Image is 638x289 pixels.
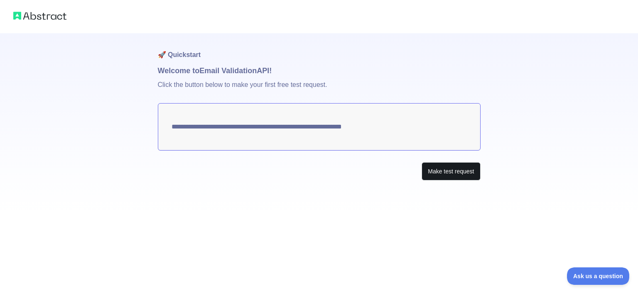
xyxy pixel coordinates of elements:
img: Abstract logo [13,10,66,22]
h1: Welcome to Email Validation API! [158,65,481,77]
h1: 🚀 Quickstart [158,33,481,65]
iframe: Toggle Customer Support [567,267,630,285]
button: Make test request [422,162,480,181]
p: Click the button below to make your first free test request. [158,77,481,103]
